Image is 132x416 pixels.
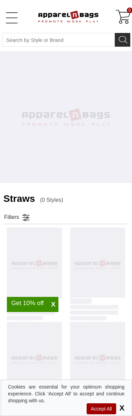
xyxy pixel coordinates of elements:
[40,197,63,204] span: (0 Styles)
[7,300,48,306] div: Get 10% off
[114,9,130,25] a: 0
[48,300,58,309] span: X
[115,33,130,47] button: Search
[87,403,116,414] span: Accept All
[24,5,101,29] a: ApparelnBags
[118,34,128,44] img: search icon
[8,383,124,404] div: Cookies are essential for your optimum shopping experience. Click 'Accept All' to accept and cont...
[24,5,99,27] img: ApparelnBags.com Official Website
[118,404,124,412] span: X
[5,11,19,25] a: Open Left Menu
[3,193,35,205] h2: Straws
[2,33,115,47] input: Search By Style or Brand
